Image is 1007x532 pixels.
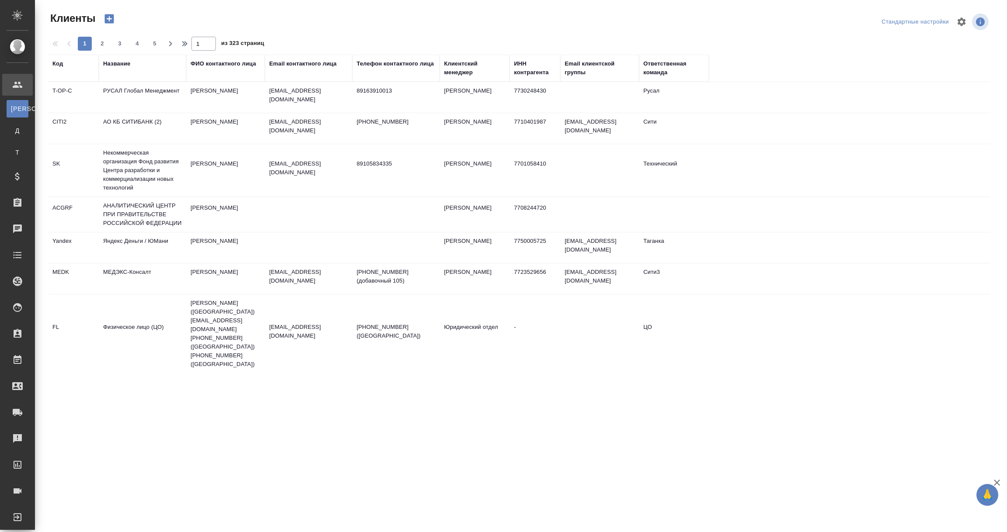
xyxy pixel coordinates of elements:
[269,323,348,340] p: [EMAIL_ADDRESS][DOMAIN_NAME]
[440,199,510,230] td: [PERSON_NAME]
[269,268,348,285] p: [EMAIL_ADDRESS][DOMAIN_NAME]
[510,263,560,294] td: 7723529656
[560,232,639,263] td: [EMAIL_ADDRESS][DOMAIN_NAME]
[186,232,265,263] td: [PERSON_NAME]
[565,59,635,77] div: Email клиентской группы
[440,113,510,144] td: [PERSON_NAME]
[95,37,109,51] button: 2
[99,144,186,197] td: Некоммерческая организация Фонд развития Центра разработки и коммерциализации новых технологий
[113,37,127,51] button: 3
[510,82,560,113] td: 7730248430
[879,15,951,29] div: split button
[440,82,510,113] td: [PERSON_NAME]
[510,113,560,144] td: 7710401987
[357,323,435,340] p: [PHONE_NUMBER] ([GEOGRAPHIC_DATA])
[48,155,99,186] td: SK
[148,37,162,51] button: 5
[113,39,127,48] span: 3
[510,199,560,230] td: 7708244720
[99,11,120,26] button: Создать
[440,155,510,186] td: [PERSON_NAME]
[514,59,556,77] div: ИНН контрагента
[7,100,28,117] a: [PERSON_NAME]
[357,117,435,126] p: [PHONE_NUMBER]
[186,82,265,113] td: [PERSON_NAME]
[639,232,709,263] td: Таганка
[52,59,63,68] div: Код
[510,318,560,349] td: -
[357,86,435,95] p: 89163910013
[99,232,186,263] td: Яндекс Деньги / ЮМани
[269,117,348,135] p: [EMAIL_ADDRESS][DOMAIN_NAME]
[639,318,709,349] td: ЦО
[95,39,109,48] span: 2
[7,144,28,161] a: Т
[186,155,265,186] td: [PERSON_NAME]
[186,199,265,230] td: [PERSON_NAME]
[510,155,560,186] td: 7701058410
[951,11,972,32] span: Настроить таблицу
[980,486,995,504] span: 🙏
[99,113,186,144] td: АО КБ СИТИБАНК (2)
[510,232,560,263] td: 7750005725
[48,113,99,144] td: CITI2
[11,148,24,157] span: Т
[357,59,434,68] div: Телефон контактного лица
[639,82,709,113] td: Русал
[130,39,144,48] span: 4
[444,59,505,77] div: Клиентский менеджер
[221,38,264,51] span: из 323 страниц
[186,294,265,373] td: [PERSON_NAME] ([GEOGRAPHIC_DATA]) [EMAIL_ADDRESS][DOMAIN_NAME] [PHONE_NUMBER] ([GEOGRAPHIC_DATA])...
[440,263,510,294] td: [PERSON_NAME]
[440,232,510,263] td: [PERSON_NAME]
[48,199,99,230] td: ACGRF
[269,59,337,68] div: Email контактного лица
[148,39,162,48] span: 5
[357,268,435,285] p: [PHONE_NUMBER] (добавочный 105)
[48,82,99,113] td: T-OP-C
[560,113,639,144] td: [EMAIL_ADDRESS][DOMAIN_NAME]
[440,318,510,349] td: Юридический отдел
[130,37,144,51] button: 4
[191,59,256,68] div: ФИО контактного лица
[48,11,95,25] span: Клиенты
[186,263,265,294] td: [PERSON_NAME]
[99,197,186,232] td: АНАЛИТИЧЕСКИЙ ЦЕНТР ПРИ ПРАВИТЕЛЬСТВЕ РОССИЙСКОЙ ФЕДЕРАЦИИ
[639,113,709,144] td: Сити
[269,159,348,177] p: [EMAIL_ADDRESS][DOMAIN_NAME]
[269,86,348,104] p: [EMAIL_ADDRESS][DOMAIN_NAME]
[11,104,24,113] span: [PERSON_NAME]
[186,113,265,144] td: [PERSON_NAME]
[560,263,639,294] td: [EMAIL_ADDRESS][DOMAIN_NAME]
[48,318,99,349] td: FL
[643,59,705,77] div: Ответственная команда
[7,122,28,139] a: Д
[48,232,99,263] td: Yandex
[11,126,24,135] span: Д
[639,155,709,186] td: Технический
[48,263,99,294] td: MEDK
[357,159,435,168] p: 89105834335
[99,263,186,294] td: МЕДЭКС-Консалт
[972,14,990,30] span: Посмотреть информацию
[99,318,186,349] td: Физическое лицо (ЦО)
[976,484,998,506] button: 🙏
[103,59,130,68] div: Название
[639,263,709,294] td: Сити3
[99,82,186,113] td: РУСАЛ Глобал Менеджмент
